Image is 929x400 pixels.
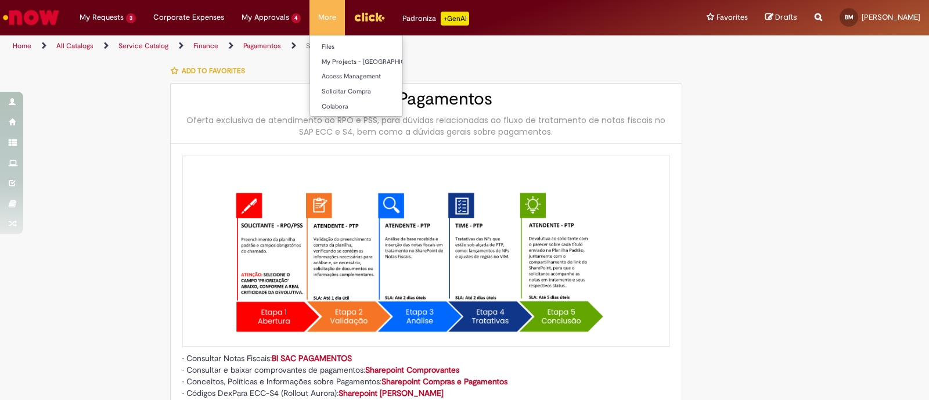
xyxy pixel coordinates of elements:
[310,85,438,98] a: Solicitar Compra
[402,12,469,26] div: Padroniza
[381,376,507,387] a: Sharepoint Compras e Pagamentos
[242,12,289,23] span: My Approvals
[845,13,854,21] span: BM
[765,12,797,23] a: Drafts
[339,388,444,398] a: Sharepoint [PERSON_NAME]
[193,41,218,51] a: Finance
[365,365,459,375] a: Sharepoint Comprovantes
[775,12,797,23] span: Drafts
[310,41,438,53] a: Files
[354,8,385,26] img: click_logo_yellow_360x200.png
[118,41,168,51] a: Service Catalog
[309,35,403,117] ul: More
[153,12,224,23] span: Corporate Expenses
[291,13,301,23] span: 4
[170,59,251,83] button: Add to favorites
[306,41,359,51] a: SAC Pagamentos
[182,352,670,364] div: • Consultar Notas Fiscais:
[318,12,336,23] span: More
[182,364,670,376] div: • Consultar e baixar comprovantes de pagamentos:
[1,6,61,29] img: ServiceNow
[13,41,31,51] a: Home
[310,100,438,113] a: Colabora
[272,353,352,363] a: BI SAC PAGAMENTOS
[9,35,611,57] ul: Page breadcrumbs
[182,66,245,75] span: Add to favorites
[310,70,438,83] a: Access Management
[182,89,670,109] h2: SAC Pagamentos
[182,114,670,138] div: Oferta exclusiva de atendimento ao RPO e PSS, para dúvidas relacionadas ao fluxo de tratamento de...
[310,56,438,69] a: My Projects - [GEOGRAPHIC_DATA]
[182,376,670,387] div: • Conceitos, Políticas e Informações sobre Pagamentos:
[80,12,124,23] span: My Requests
[243,41,281,51] a: Pagamentos
[716,12,748,23] span: Favorites
[182,387,670,399] div: • Códigos DexPara ECC-S4 (Rollout Aurora):
[862,12,920,22] span: [PERSON_NAME]
[441,12,469,26] p: +GenAi
[126,13,136,23] span: 3
[56,41,93,51] a: All Catalogs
